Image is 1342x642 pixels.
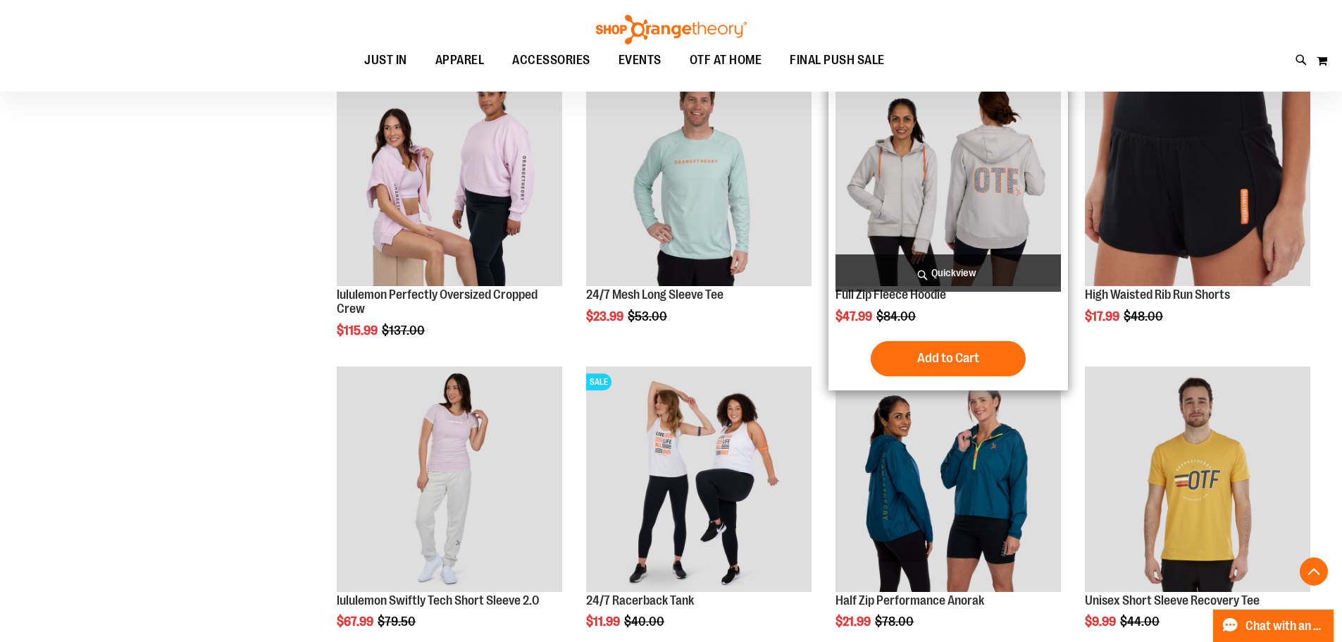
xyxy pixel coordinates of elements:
[586,593,694,607] a: 24/7 Racerback Tank
[1124,309,1165,323] span: $48.00
[1245,619,1325,633] span: Chat with an Expert
[835,366,1061,592] img: Half Zip Performance Anorak
[330,54,569,373] div: product
[624,615,666,629] span: $40.00
[1085,366,1310,592] img: Product image for Unisex Short Sleeve Recovery Tee
[586,288,723,302] a: 24/7 Mesh Long Sleeve Tee
[337,288,538,316] a: lululemon Perfectly Oversized Cropped Crew
[1078,54,1317,359] div: product
[835,615,873,629] span: $21.99
[337,323,380,338] span: $115.99
[586,374,611,390] span: SALE
[835,288,946,302] a: Full Zip Fleece Hoodie
[586,61,812,286] img: Main Image of 1457095
[835,309,874,323] span: $47.99
[1085,366,1310,594] a: Product image for Unisex Short Sleeve Recovery Tee
[435,44,485,76] span: APPAREL
[579,54,819,359] div: product
[337,61,562,288] a: lululemon Perfectly Oversized Cropped CrewSALE
[378,615,418,629] span: $79.50
[364,44,407,76] span: JUST IN
[337,593,540,607] a: lululemon Swiftly Tech Short Sleeve 2.0
[337,366,562,594] a: lululemon Swiftly Tech Short Sleeve 2.0
[835,366,1061,594] a: Half Zip Performance AnorakSALE
[594,15,749,44] img: Shop Orangetheory
[690,44,762,76] span: OTF AT HOME
[876,309,918,323] span: $84.00
[1213,610,1334,642] button: Chat with an Expert
[586,366,812,592] img: 24/7 Racerback Tank
[1300,557,1328,586] button: Back To Top
[1085,288,1230,302] a: High Waisted Rib Run Shorts
[628,309,669,323] span: $53.00
[1085,61,1310,286] img: High Waisted Rib Run Shorts
[1085,615,1118,629] span: $9.99
[586,309,626,323] span: $23.99
[875,615,916,629] span: $78.00
[1120,615,1162,629] span: $44.00
[828,54,1068,390] div: product
[871,341,1026,376] button: Add to Cart
[917,350,979,366] span: Add to Cart
[382,323,427,338] span: $137.00
[337,615,375,629] span: $67.99
[512,44,590,76] span: ACCESSORIES
[586,366,812,594] a: 24/7 Racerback TankSALE
[1085,61,1310,288] a: High Waisted Rib Run Shorts
[337,61,562,286] img: lululemon Perfectly Oversized Cropped Crew
[835,593,984,607] a: Half Zip Performance Anorak
[586,61,812,288] a: Main Image of 1457095SALE
[790,44,885,76] span: FINAL PUSH SALE
[1085,593,1260,607] a: Unisex Short Sleeve Recovery Tee
[835,61,1061,288] a: Main Image of 1457091SALE
[835,254,1061,292] a: Quickview
[835,61,1061,286] img: Main Image of 1457091
[337,366,562,592] img: lululemon Swiftly Tech Short Sleeve 2.0
[619,44,661,76] span: EVENTS
[1085,309,1122,323] span: $17.99
[586,615,622,629] span: $11.99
